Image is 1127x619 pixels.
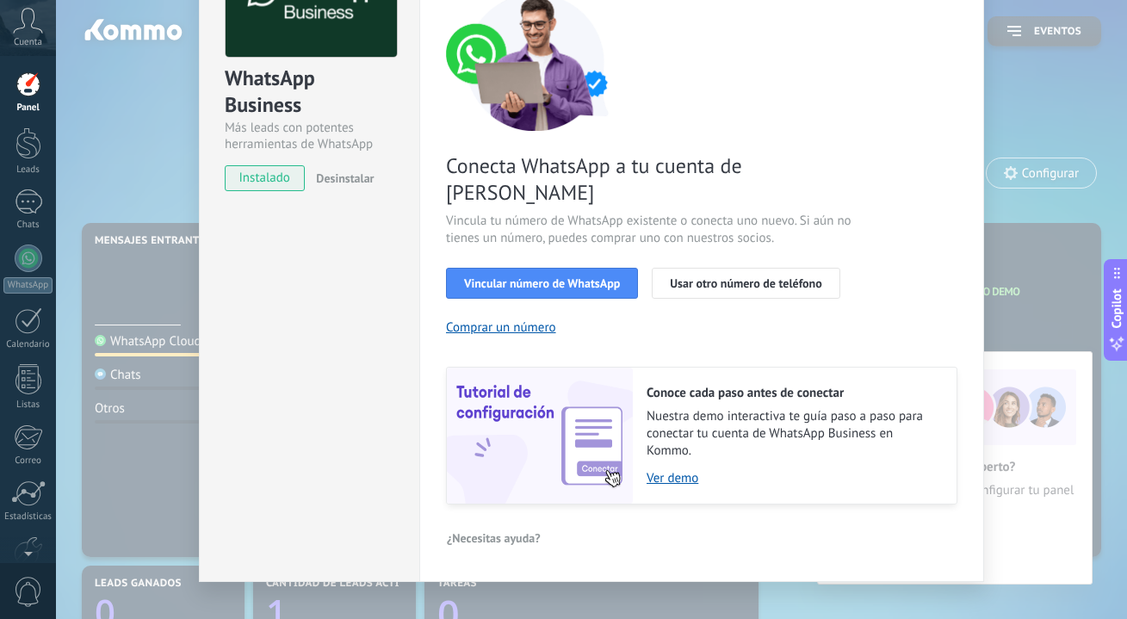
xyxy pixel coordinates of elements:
a: Ver demo [647,470,939,486]
span: Desinstalar [316,170,374,186]
div: Chats [3,220,53,231]
span: Usar otro número de teléfono [670,277,821,289]
h2: Conoce cada paso antes de conectar [647,385,939,401]
button: ¿Necesitas ayuda? [446,525,542,551]
div: WhatsApp Business [225,65,394,120]
div: Leads [3,164,53,176]
span: Conecta WhatsApp a tu cuenta de [PERSON_NAME] [446,152,856,206]
span: instalado [226,165,304,191]
div: Estadísticas [3,511,53,523]
button: Vincular número de WhatsApp [446,268,638,299]
div: Panel [3,102,53,114]
div: WhatsApp [3,277,53,294]
span: Vincular número de WhatsApp [464,277,620,289]
button: Usar otro número de teléfono [652,268,839,299]
span: Copilot [1108,288,1125,328]
span: Cuenta [14,37,42,48]
div: Más leads con potentes herramientas de WhatsApp [225,120,394,152]
button: Comprar un número [446,319,556,336]
div: Calendario [3,339,53,350]
div: Correo [3,455,53,467]
div: Listas [3,399,53,411]
span: Nuestra demo interactiva te guía paso a paso para conectar tu cuenta de WhatsApp Business en Kommo. [647,408,939,460]
span: Vincula tu número de WhatsApp existente o conecta uno nuevo. Si aún no tienes un número, puedes c... [446,213,856,247]
button: Desinstalar [309,165,374,191]
span: ¿Necesitas ayuda? [447,532,541,544]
